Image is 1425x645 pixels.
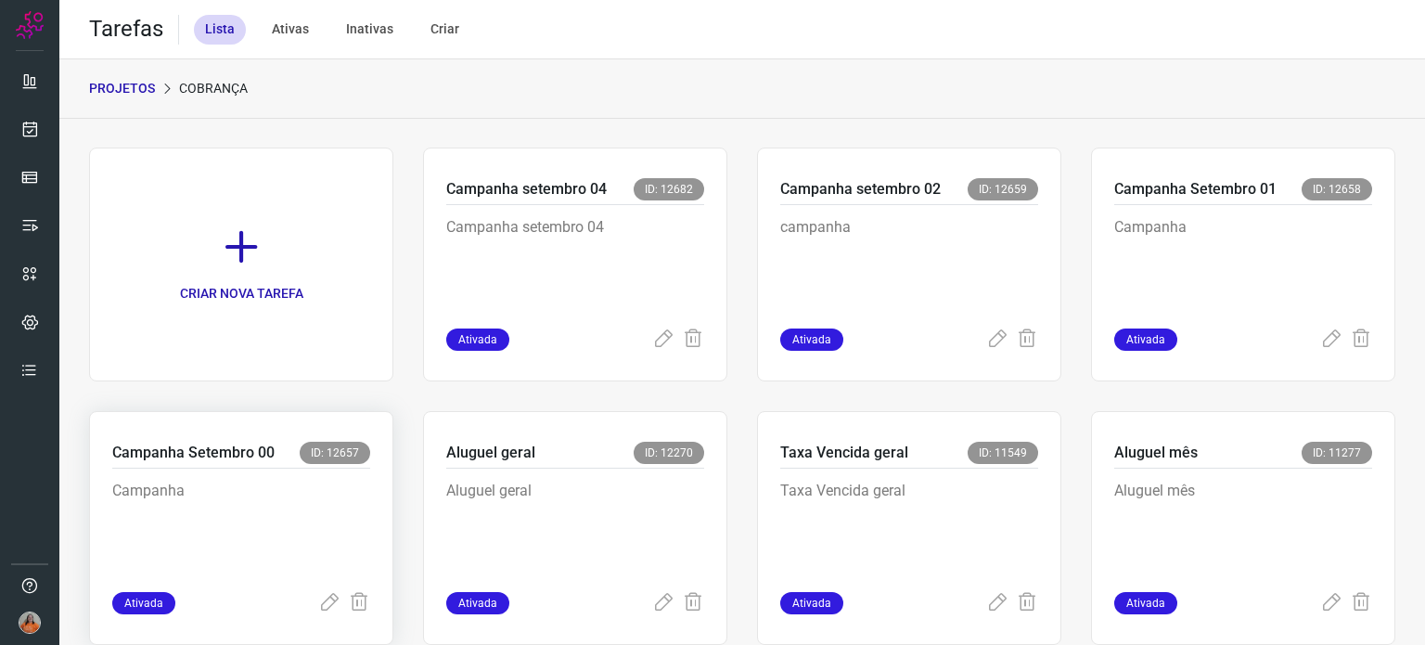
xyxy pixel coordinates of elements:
p: PROJETOS [89,79,155,98]
p: Aluguel geral [446,480,704,573]
span: ID: 12659 [968,178,1038,200]
p: Aluguel geral [446,442,535,464]
p: Taxa Vencida geral [780,480,1038,573]
p: Campanha setembro 02 [780,178,941,200]
img: 5d4ffe1cbc43c20690ba8eb32b15dea6.jpg [19,612,41,634]
h2: Tarefas [89,16,163,43]
span: ID: 12270 [634,442,704,464]
span: ID: 12658 [1302,178,1372,200]
span: ID: 11549 [968,442,1038,464]
span: ID: 12657 [300,442,370,464]
p: Campanha setembro 04 [446,178,607,200]
p: Aluguel mês [1114,442,1198,464]
p: CRIAR NOVA TAREFA [180,284,303,303]
p: Campanha [1114,216,1372,309]
div: Criar [419,15,470,45]
span: Ativada [446,592,509,614]
p: Cobrança [179,79,248,98]
span: Ativada [112,592,175,614]
p: Campanha Setembro 01 [1114,178,1277,200]
span: Ativada [780,329,843,351]
div: Inativas [335,15,404,45]
span: Ativada [446,329,509,351]
p: Campanha Setembro 00 [112,442,275,464]
div: Ativas [261,15,320,45]
p: Campanha setembro 04 [446,216,704,309]
span: Ativada [1114,592,1177,614]
div: Lista [194,15,246,45]
span: Ativada [1114,329,1177,351]
p: Aluguel mês [1114,480,1372,573]
a: CRIAR NOVA TAREFA [89,148,393,381]
span: ID: 12682 [634,178,704,200]
p: Campanha [112,480,370,573]
img: Logo [16,11,44,39]
span: ID: 11277 [1302,442,1372,464]
p: campanha [780,216,1038,309]
p: Taxa Vencida geral [780,442,908,464]
span: Ativada [780,592,843,614]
